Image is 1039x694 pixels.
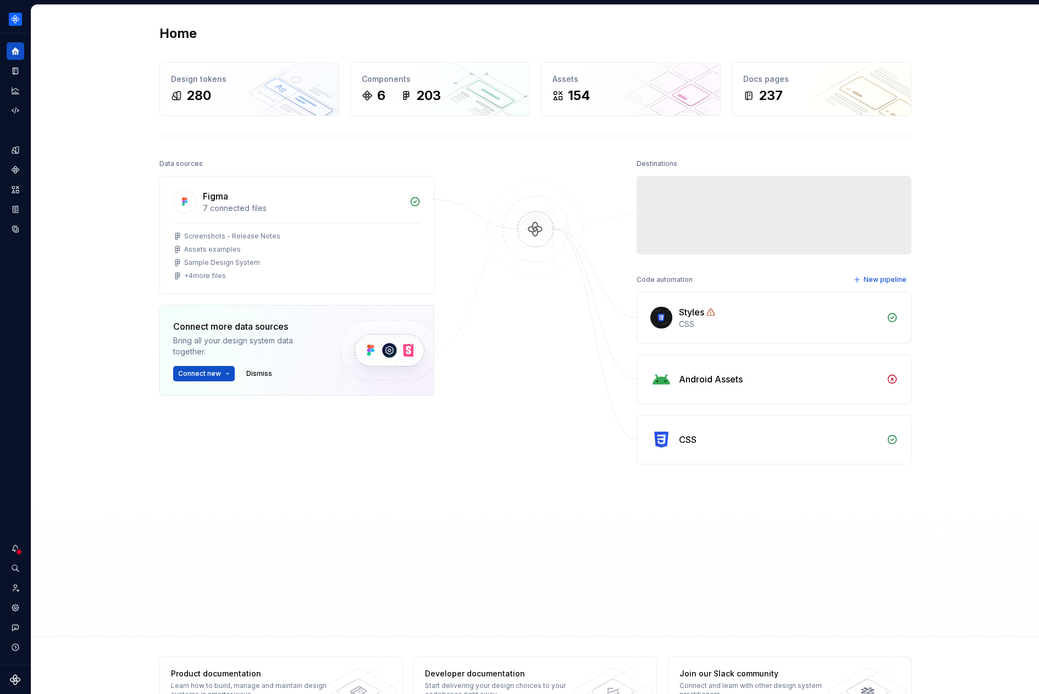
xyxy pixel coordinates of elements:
[732,62,911,116] a: Docs pages237
[568,87,590,104] div: 154
[7,559,24,577] button: Search ⌘K
[203,190,228,203] div: Figma
[184,245,241,254] div: Assets examples
[7,82,24,99] a: Analytics
[416,87,441,104] div: 203
[7,141,24,159] a: Design tokens
[7,62,24,80] a: Documentation
[7,220,24,238] a: Data sources
[171,74,328,85] div: Design tokens
[184,258,260,267] div: Sample Design System
[246,369,272,378] span: Dismiss
[637,156,677,171] div: Destinations
[541,62,721,116] a: Assets154
[171,668,331,679] div: Product documentation
[241,366,277,381] button: Dismiss
[679,306,704,319] div: Styles
[425,668,585,679] div: Developer documentation
[186,87,211,104] div: 280
[7,201,24,218] a: Storybook stories
[850,272,911,287] button: New pipeline
[679,373,743,386] div: Android Assets
[743,74,900,85] div: Docs pages
[173,320,322,333] div: Connect more data sources
[864,275,907,284] span: New pipeline
[159,62,339,116] a: Design tokens280
[184,271,226,280] div: + 4 more files
[7,619,24,636] button: Contact support
[159,176,434,294] a: Figma7 connected filesScreenshots - Release NotesAssets examplesSample Design System+4more files
[637,272,693,287] div: Code automation
[10,674,21,685] svg: Supernova Logo
[679,668,839,679] div: Join our Slack community
[7,540,24,557] button: Notifications
[173,366,235,381] button: Connect new
[173,335,322,357] div: Bring all your design system data together.
[7,102,24,119] a: Code automation
[552,74,709,85] div: Assets
[759,87,783,104] div: 237
[7,599,24,617] a: Settings
[679,433,697,446] div: CSS
[203,203,403,214] div: 7 connected files
[377,87,385,104] div: 6
[362,74,518,85] div: Components
[159,156,203,171] div: Data sources
[184,232,280,241] div: Screenshots - Release Notes
[7,181,24,198] a: Assets
[350,62,530,116] a: Components6203
[7,579,24,597] a: Invite team
[178,369,221,378] span: Connect new
[7,42,24,60] a: Home
[9,13,22,26] img: 87691e09-aac2-46b6-b153-b9fe4eb63333.png
[7,161,24,179] a: Components
[159,25,197,42] h2: Home
[679,319,880,330] div: CSS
